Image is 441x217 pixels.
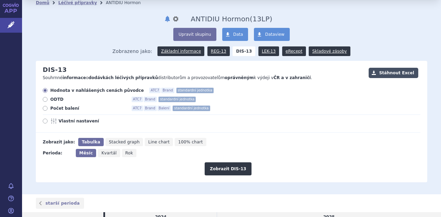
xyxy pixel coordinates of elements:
[43,75,365,81] p: Souhrnné o distributorům a provozovatelům k výdeji v .
[176,88,214,93] span: standardní jednotka
[173,106,210,111] span: standardní jednotka
[36,198,84,209] a: starší perioda
[63,75,86,80] strong: informace
[172,15,179,23] button: nastavení
[157,46,204,56] a: Základní informace
[50,97,126,102] span: ODTD
[144,106,157,111] span: Brand
[309,46,350,56] a: Skladové zásoby
[112,46,152,56] span: Zobrazeno jako:
[50,106,126,111] span: Počet balení
[207,46,230,56] a: REG-13
[164,15,171,23] button: notifikace
[233,32,243,37] span: Data
[233,46,255,56] strong: DIS-13
[158,97,196,102] span: standardní jednotka
[148,140,170,144] span: Line chart
[132,106,143,111] span: ATC7
[43,149,72,157] div: Perioda:
[132,97,143,102] span: ATC7
[144,97,157,102] span: Brand
[79,151,93,155] span: Měsíc
[265,32,284,37] span: Dataview
[149,88,161,93] span: ATC7
[157,106,171,111] span: Balení
[109,140,140,144] span: Stacked graph
[225,75,254,80] strong: oprávněným
[161,88,174,93] span: Brand
[254,28,289,41] a: Dataview
[82,140,100,144] span: Tabulka
[89,75,158,80] strong: dodávkách léčivých přípravků
[36,0,49,5] a: Domů
[369,68,418,78] button: Stáhnout Excel
[173,28,216,41] button: Upravit skupinu
[205,162,251,175] button: Zobrazit DIS-13
[282,46,306,56] a: eRecept
[222,28,248,41] a: Data
[258,46,279,56] a: LEK-13
[125,151,133,155] span: Rok
[191,15,250,23] span: ANTIDIU Hormon
[58,0,97,5] a: Léčivé přípravky
[59,118,134,124] span: Vlastní nastavení
[101,151,116,155] span: Kvartál
[178,140,203,144] span: 100% chart
[43,138,75,146] div: Zobrazit jako:
[43,66,67,74] h2: DIS-13
[253,15,261,23] span: 13
[274,75,311,80] strong: ČR a v zahraničí
[50,88,144,93] span: Hodnota v nahlášených cenách původce
[250,15,272,23] span: ( LP)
